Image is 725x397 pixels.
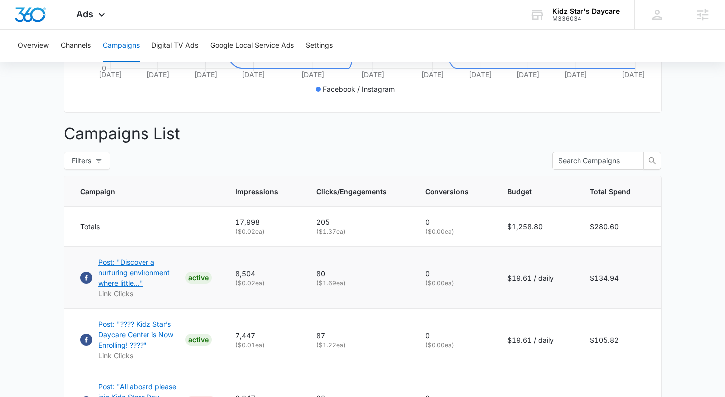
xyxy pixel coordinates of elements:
img: Facebook [80,272,92,284]
p: ( $0.01 ea) [235,341,292,350]
span: search [644,157,661,165]
p: 0 [425,217,483,227]
p: 7,447 [235,330,292,341]
p: Post: "Discover a nurturing environment where little..." [98,257,181,288]
input: Search Campaigns [558,155,630,166]
span: Conversions [425,186,469,197]
p: Campaigns List [64,122,662,146]
div: account id [552,15,620,22]
div: Keywords by Traffic [110,59,168,65]
p: 0 [425,268,483,279]
p: Facebook / Instagram [323,84,395,94]
tspan: [DATE] [622,70,645,79]
img: tab_domain_overview_orange.svg [27,58,35,66]
tspan: [DATE] [146,70,169,79]
td: $134.94 [578,247,661,309]
span: Ads [76,9,93,19]
div: ACTIVE [185,272,212,284]
p: 205 [316,217,401,227]
a: FacebookPost: "???? Kidz Star’s Daycare Center is Now Enrolling! ????"Link ClicksACTIVE [80,319,211,361]
p: ( $0.02 ea) [235,279,292,288]
p: ( $0.02 ea) [235,227,292,236]
p: $19.61 / daily [507,335,566,345]
p: $1,258.80 [507,221,566,232]
p: $19.61 / daily [507,273,566,283]
p: 17,998 [235,217,292,227]
div: v 4.0.25 [28,16,49,24]
div: Domain: [DOMAIN_NAME] [26,26,110,34]
p: Link Clicks [98,350,181,361]
a: FacebookPost: "Discover a nurturing environment where little..."Link ClicksACTIVE [80,257,211,298]
button: Filters [64,152,110,170]
div: account name [552,7,620,15]
p: Post: "???? Kidz Star’s Daycare Center is Now Enrolling! ????" [98,319,181,350]
p: ( $0.00 ea) [425,341,483,350]
tspan: [DATE] [421,70,443,79]
p: 80 [316,268,401,279]
p: 87 [316,330,401,341]
tspan: [DATE] [242,70,265,79]
td: $280.60 [578,207,661,247]
p: ( $1.37 ea) [316,227,401,236]
div: ACTIVE [185,334,212,346]
img: tab_keywords_by_traffic_grey.svg [99,58,107,66]
p: ( $1.69 ea) [316,279,401,288]
tspan: [DATE] [99,70,122,79]
p: 0 [425,330,483,341]
tspan: [DATE] [564,70,587,79]
p: ( $0.00 ea) [425,227,483,236]
td: $105.82 [578,309,661,371]
tspan: [DATE] [361,70,384,79]
p: ( $1.22 ea) [316,341,401,350]
img: logo_orange.svg [16,16,24,24]
button: Settings [306,30,333,62]
div: Domain Overview [38,59,89,65]
button: Digital TV Ads [151,30,198,62]
span: Impressions [235,186,278,197]
tspan: [DATE] [516,70,539,79]
button: search [643,152,661,170]
span: Campaign [80,186,197,197]
p: Link Clicks [98,288,181,298]
span: Filters [72,155,91,166]
tspan: [DATE] [194,70,217,79]
button: Google Local Service Ads [210,30,294,62]
button: Campaigns [103,30,140,62]
tspan: [DATE] [468,70,491,79]
p: ( $0.00 ea) [425,279,483,288]
span: Budget [507,186,552,197]
tspan: 0 [102,64,106,72]
div: Totals [80,221,211,232]
span: Clicks/Engagements [316,186,387,197]
button: Channels [61,30,91,62]
img: website_grey.svg [16,26,24,34]
span: Total Spend [590,186,631,197]
img: Facebook [80,334,92,346]
button: Overview [18,30,49,62]
p: 8,504 [235,268,292,279]
tspan: [DATE] [301,70,324,79]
